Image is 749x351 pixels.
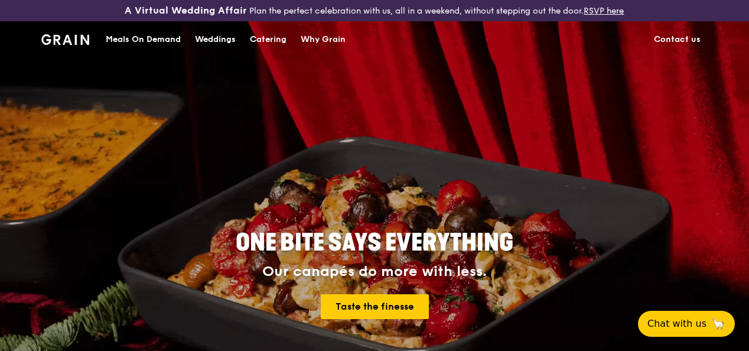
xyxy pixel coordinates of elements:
a: RSVP here [584,6,624,16]
a: Why Grain [294,22,353,57]
a: Catering [243,22,294,57]
div: Meals On Demand [106,22,181,57]
span: ONE BITE SAYS EVERYTHING [236,229,513,257]
img: Grain [41,34,89,45]
div: Weddings [195,22,236,57]
span: 🦙 [711,317,725,331]
a: Taste the finesse [321,294,429,319]
div: Catering [250,22,286,57]
h3: A Virtual Wedding Affair [125,5,247,17]
button: Chat with us🦙 [638,311,735,337]
div: Why Grain [301,22,346,57]
span: Chat with us [647,317,706,331]
div: Plan the perfect celebration with us, all in a weekend, without stepping out the door. [125,5,624,17]
a: GrainGrain [41,21,89,56]
div: Our canapés do more with less. [162,264,587,280]
a: Weddings [188,22,243,57]
a: Contact us [647,22,708,57]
